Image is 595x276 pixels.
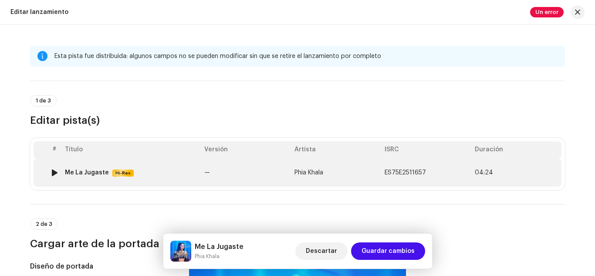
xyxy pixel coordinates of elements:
[30,113,565,127] h3: Editar pista(s)
[471,141,561,159] th: Duración
[381,141,471,159] th: ISRC
[291,141,381,159] th: Artista
[385,170,426,176] span: ES75E2511657
[294,170,323,176] span: Phia Khala
[204,170,210,176] span: —
[54,51,558,61] div: Esta pista fue distribuida: algunos campos no se pueden modificar sin que se retire el lanzamient...
[201,141,291,159] th: Versión
[475,169,493,176] span: 04:24
[61,141,201,159] th: Título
